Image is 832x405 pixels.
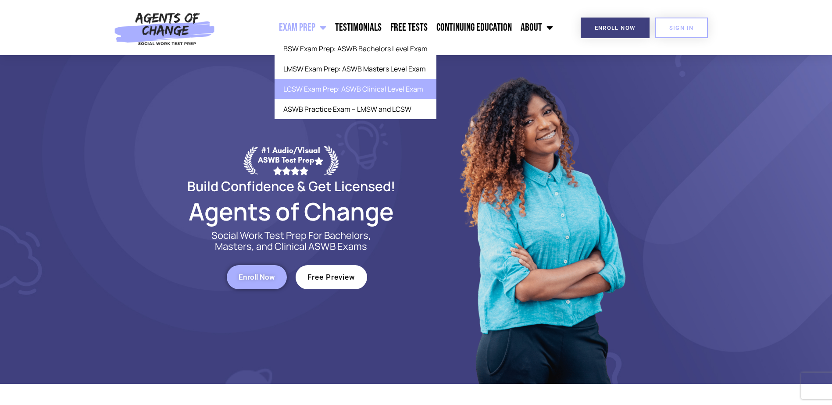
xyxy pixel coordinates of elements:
p: Social Work Test Prep For Bachelors, Masters, and Clinical ASWB Exams [201,230,381,252]
a: Testimonials [331,17,386,39]
a: Exam Prep [275,17,331,39]
h2: Agents of Change [166,201,416,221]
h2: Build Confidence & Get Licensed! [166,180,416,192]
div: #1 Audio/Visual ASWB Test Prep [258,146,324,175]
span: SIGN IN [669,25,694,31]
a: Free Preview [296,265,367,289]
a: About [516,17,557,39]
a: Free Tests [386,17,432,39]
span: Free Preview [307,274,355,281]
a: LMSW Exam Prep: ASWB Masters Level Exam [275,59,436,79]
a: SIGN IN [655,18,708,38]
img: Website Image 1 (1) [453,55,629,384]
a: BSW Exam Prep: ASWB Bachelors Level Exam [275,39,436,59]
a: LCSW Exam Prep: ASWB Clinical Level Exam [275,79,436,99]
span: Enroll Now [239,274,275,281]
ul: Exam Prep [275,39,436,119]
nav: Menu [220,17,557,39]
a: Enroll Now [581,18,650,38]
a: Enroll Now [227,265,287,289]
span: Enroll Now [595,25,636,31]
a: Continuing Education [432,17,516,39]
a: ASWB Practice Exam – LMSW and LCSW [275,99,436,119]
